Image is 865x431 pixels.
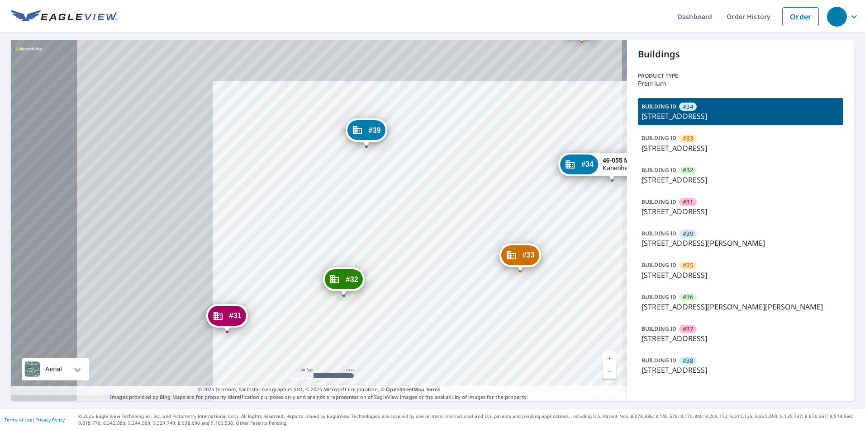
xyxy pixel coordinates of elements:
[683,198,693,206] span: #31
[603,365,616,379] a: Current Level 19, Zoom Out
[638,47,843,61] p: Buildings
[642,174,840,185] p: [STREET_ADDRESS]
[642,261,676,269] p: BUILDING ID
[683,325,693,333] span: #37
[642,143,840,154] p: [STREET_ADDRESS]
[642,333,840,344] p: [STREET_ADDRESS]
[11,386,627,401] p: Images provided by Bing Maps are for property identification purposes only and are not a represen...
[603,157,659,172] div: Kaneohe, HI 96744
[642,238,840,248] p: [STREET_ADDRESS][PERSON_NAME]
[642,230,676,237] p: BUILDING ID
[642,206,840,217] p: [STREET_ADDRESS]
[642,198,676,206] p: BUILDING ID
[603,157,659,164] strong: 46-055 Meheanu Pl
[683,166,693,174] span: #32
[683,261,693,270] span: #35
[369,127,381,134] span: #39
[642,103,676,110] p: BUILDING ID
[642,293,676,301] p: BUILDING ID
[523,252,535,258] span: #33
[683,293,693,301] span: #36
[35,417,65,423] a: Privacy Policy
[642,270,840,281] p: [STREET_ADDRESS]
[198,386,441,394] span: © 2025 TomTom, Earthstar Geographics SIO, © 2025 Microsoft Corporation, ©
[499,244,541,272] div: Dropped pin, building #33, Commercial property, 46-075 Meheanu Pl Kaneohe, HI 96744
[603,351,616,365] a: Current Level 19, Zoom In
[558,153,665,181] div: Dropped pin, building #34, Commercial property, 46-055 Meheanu Pl Kaneohe, HI 96744
[642,166,676,174] p: BUILDING ID
[683,356,693,365] span: #38
[638,80,843,87] p: Premium
[683,103,693,111] span: #34
[642,325,676,333] p: BUILDING ID
[683,134,693,143] span: #33
[782,7,819,26] a: Order
[229,312,242,319] span: #31
[346,118,387,146] div: Dropped pin, building #39, Commercial property, 46-118 Lilipuna Rd Kaneohe, HI 96744
[386,386,424,393] a: OpenStreetMap
[43,358,65,380] div: Aerial
[22,358,89,380] div: Aerial
[5,417,65,422] p: |
[346,276,358,283] span: #32
[323,267,365,295] div: Dropped pin, building #32, Commercial property, 46-159 Meheanu Loop Kaneohe, HI 96744
[206,304,248,332] div: Dropped pin, building #31, Commercial property, 46-149 Meheanu Loop Kaneohe, HI 96744
[642,356,676,364] p: BUILDING ID
[638,72,843,80] p: Product type
[642,365,840,375] p: [STREET_ADDRESS]
[11,10,118,23] img: EV Logo
[683,230,693,238] span: #39
[581,161,594,168] span: #34
[426,386,441,393] a: Terms
[642,134,676,142] p: BUILDING ID
[642,301,840,312] p: [STREET_ADDRESS][PERSON_NAME][PERSON_NAME]
[5,417,33,423] a: Terms of Use
[78,413,860,426] p: © 2025 Eagle View Technologies, Inc. and Pictometry International Corp. All Rights Reserved. Repo...
[642,111,840,122] p: [STREET_ADDRESS]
